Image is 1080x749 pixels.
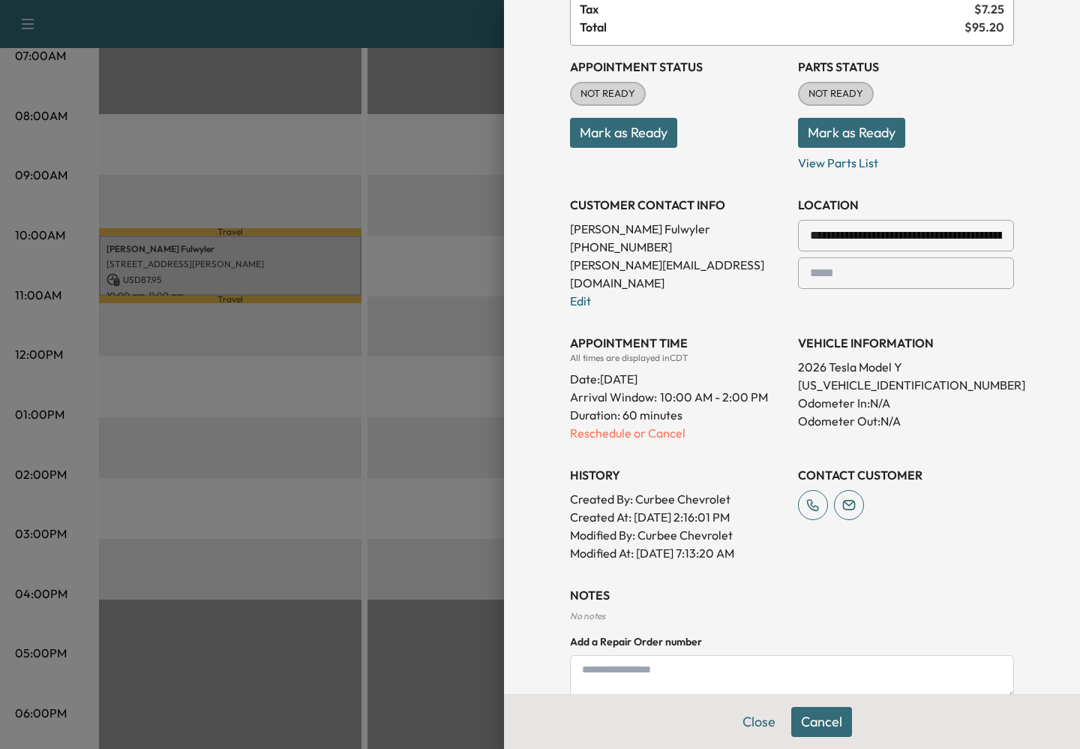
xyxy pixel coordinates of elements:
[798,334,1014,352] h3: VEHICLE INFORMATION
[964,18,1004,36] span: $ 95.20
[798,58,1014,76] h3: Parts Status
[570,610,1014,622] div: No notes
[570,634,1014,649] h4: Add a Repair Order number
[570,466,786,484] h3: History
[798,358,1014,376] p: 2026 Tesla Model Y
[798,412,1014,430] p: Odometer Out: N/A
[570,334,786,352] h3: APPOINTMENT TIME
[571,86,644,101] span: NOT READY
[580,18,964,36] span: Total
[798,466,1014,484] h3: CONTACT CUSTOMER
[570,526,786,544] p: Modified By : Curbee Chevrolet
[570,586,1014,604] h3: NOTES
[798,118,905,148] button: Mark as Ready
[570,352,786,364] div: All times are displayed in CDT
[570,220,786,238] p: [PERSON_NAME] Fulwyler
[570,544,786,562] p: Modified At : [DATE] 7:13:20 AM
[570,490,786,508] p: Created By : Curbee Chevrolet
[570,424,786,442] p: Reschedule or Cancel
[791,707,852,737] button: Cancel
[798,148,1014,172] p: View Parts List
[799,86,872,101] span: NOT READY
[733,707,785,737] button: Close
[570,293,591,308] a: Edit
[570,58,786,76] h3: Appointment Status
[798,196,1014,214] h3: LOCATION
[798,376,1014,394] p: [US_VEHICLE_IDENTIFICATION_NUMBER]
[570,196,786,214] h3: CUSTOMER CONTACT INFO
[570,364,786,388] div: Date: [DATE]
[570,118,677,148] button: Mark as Ready
[570,238,786,256] p: [PHONE_NUMBER]
[570,406,786,424] p: Duration: 60 minutes
[570,508,786,526] p: Created At : [DATE] 2:16:01 PM
[660,388,768,406] span: 10:00 AM - 2:00 PM
[570,388,786,406] p: Arrival Window:
[798,394,1014,412] p: Odometer In: N/A
[570,256,786,292] p: [PERSON_NAME][EMAIL_ADDRESS][DOMAIN_NAME]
